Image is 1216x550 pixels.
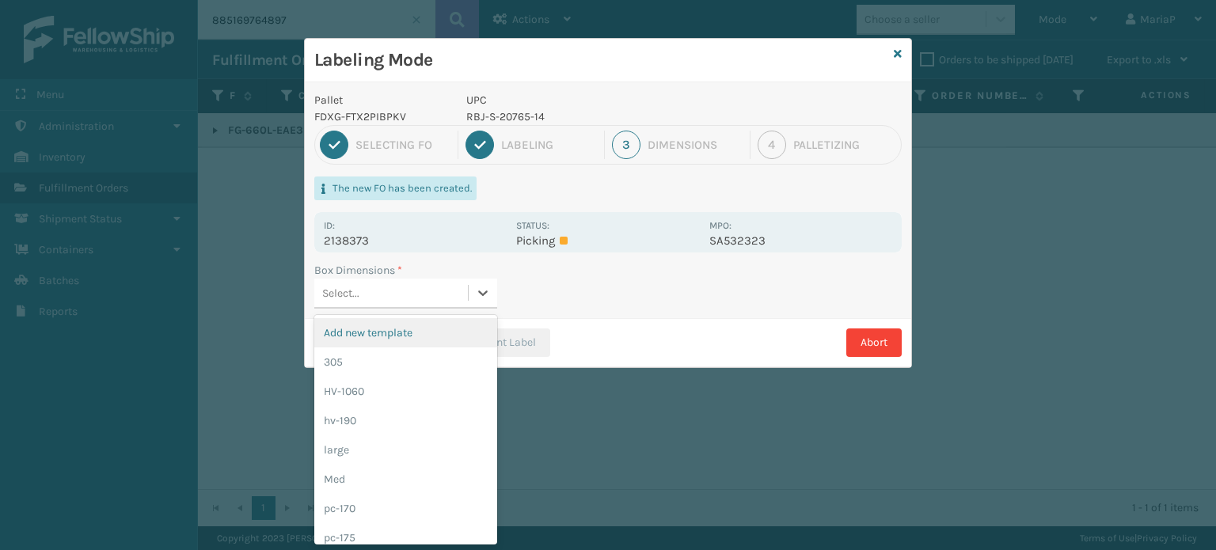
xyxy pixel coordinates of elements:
[332,181,472,195] p: The new FO has been created.
[314,465,497,494] div: Med
[466,108,700,125] p: RBJ-S-20765-14
[314,494,497,523] div: pc-170
[709,233,892,248] p: SA532323
[453,328,550,357] button: Print Label
[314,406,497,435] div: hv-190
[324,220,335,231] label: Id:
[516,233,699,248] p: Picking
[355,138,450,152] div: Selecting FO
[314,48,887,72] h3: Labeling Mode
[466,92,700,108] p: UPC
[314,92,447,108] p: Pallet
[612,131,640,159] div: 3
[501,138,596,152] div: Labeling
[324,233,507,248] p: 2138373
[516,220,549,231] label: Status:
[709,220,731,231] label: MPO:
[320,131,348,159] div: 1
[846,328,902,357] button: Abort
[793,138,896,152] div: Palletizing
[322,285,359,302] div: Select...
[758,131,786,159] div: 4
[314,262,402,279] label: Box Dimensions
[465,131,494,159] div: 2
[314,347,497,377] div: 305
[314,377,497,406] div: HV-1060
[314,435,497,465] div: large
[314,318,497,347] div: Add new template
[648,138,743,152] div: Dimensions
[314,108,447,125] p: FDXG-FTX2PIBPKV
